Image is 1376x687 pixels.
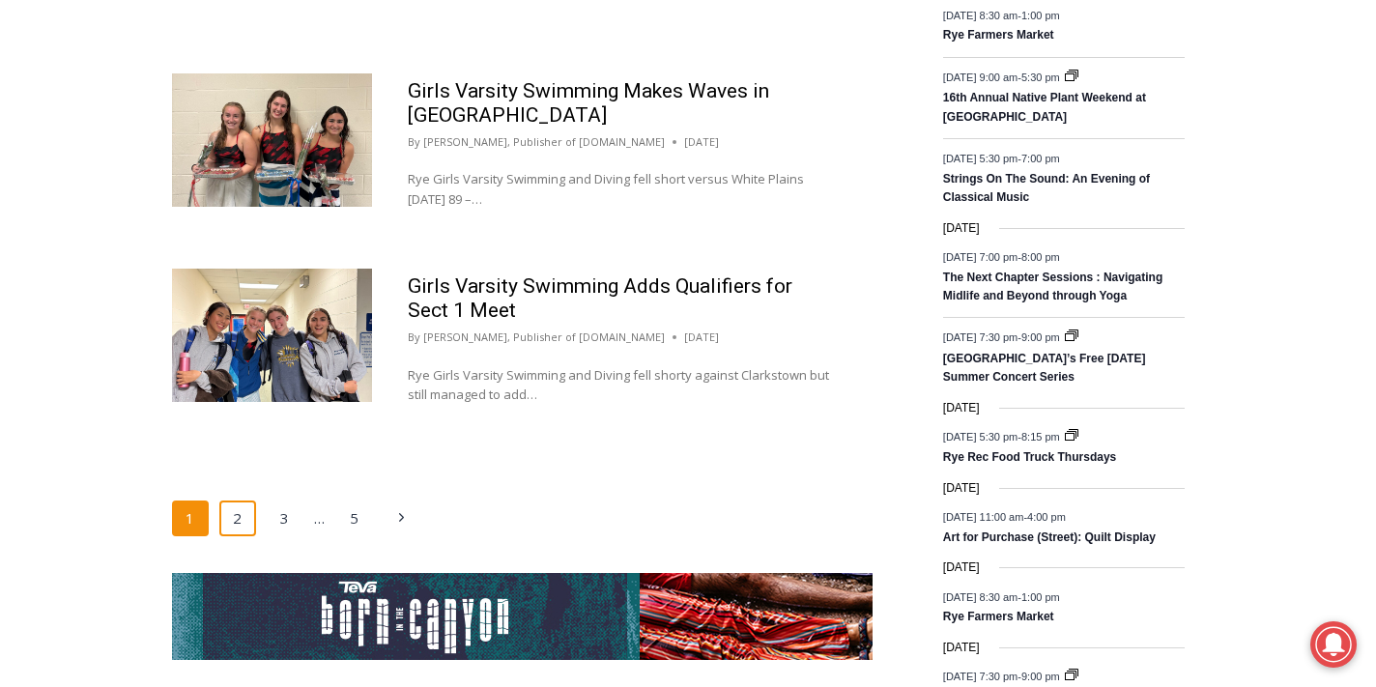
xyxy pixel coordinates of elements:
[943,639,980,657] time: [DATE]
[943,152,1018,163] span: [DATE] 5:30 pm
[943,331,1063,343] time: -
[465,187,936,241] a: Intern @ [DOMAIN_NAME]
[1,194,194,241] a: Open Tues. - Sun. [PHONE_NUMBER]
[943,430,1063,442] time: -
[943,331,1018,343] span: [DATE] 7:30 pm
[1021,9,1060,20] span: 1:00 pm
[943,28,1054,43] a: Rye Farmers Market
[408,133,420,151] span: By
[943,71,1063,82] time: -
[1021,331,1060,343] span: 9:00 pm
[336,501,373,537] a: 5
[943,479,980,498] time: [DATE]
[943,671,1018,682] span: [DATE] 7:30 pm
[943,172,1150,206] a: Strings On The Sound: An Evening of Classical Music
[943,530,1156,546] a: Art for Purchase (Street): Quilt Display
[943,250,1060,262] time: -
[408,274,792,322] a: Girls Varsity Swimming Adds Qualifiers for Sect 1 Meet
[943,9,1018,20] span: [DATE] 8:30 am
[943,152,1060,163] time: -
[314,502,325,535] span: …
[219,501,256,537] a: 2
[943,352,1146,386] a: [GEOGRAPHIC_DATA]’s Free [DATE] Summer Concert Series
[505,192,896,236] span: Intern @ [DOMAIN_NAME]
[408,79,769,127] a: Girls Varsity Swimming Makes Waves in [GEOGRAPHIC_DATA]
[943,399,980,417] time: [DATE]
[684,329,719,346] time: [DATE]
[943,9,1060,20] time: -
[6,199,189,272] span: Open Tues. - Sun. [PHONE_NUMBER]
[423,134,665,149] a: [PERSON_NAME], Publisher of [DOMAIN_NAME]
[198,121,274,231] div: "Chef [PERSON_NAME] omakase menu is nirvana for lovers of great Japanese food."
[408,329,420,346] span: By
[943,450,1116,466] a: Rye Rec Food Truck Thursdays
[943,430,1018,442] span: [DATE] 5:30 pm
[172,501,209,537] span: 1
[943,250,1018,262] span: [DATE] 7:00 pm
[172,269,372,402] img: (PHOTO: The Rye Girls Varsity Swimming and Diving team members that qualified for the Section 1 c...
[943,219,980,238] time: [DATE]
[1027,511,1066,523] span: 4:00 pm
[943,590,1018,602] span: [DATE] 8:30 am
[408,169,837,210] p: Rye Girls Varsity Swimming and Diving fell short versus White Plains [DATE] 89 –…
[172,73,372,207] img: (PHOTO: The 2023 Rye Girls Swimming and Diving senior captains Delia Fuchs (Rye), Sydney Goldberg...
[943,271,1162,304] a: The Next Chapter Sessions : Navigating Midlife and Beyond through Yoga
[943,590,1060,602] time: -
[943,558,980,577] time: [DATE]
[943,511,1024,523] span: [DATE] 11:00 am
[943,71,1018,82] span: [DATE] 9:00 am
[1021,671,1060,682] span: 9:00 pm
[172,501,873,537] nav: Page navigation
[943,671,1063,682] time: -
[1021,430,1060,442] span: 8:15 pm
[1021,250,1060,262] span: 8:00 pm
[943,91,1146,125] a: 16th Annual Native Plant Weekend at [GEOGRAPHIC_DATA]
[1021,590,1060,602] span: 1:00 pm
[267,501,303,537] a: 3
[488,1,913,187] div: Apply Now <> summer and RHS senior internships available
[684,133,719,151] time: [DATE]
[423,329,665,344] a: [PERSON_NAME], Publisher of [DOMAIN_NAME]
[943,610,1054,625] a: Rye Farmers Market
[943,511,1066,523] time: -
[1021,71,1060,82] span: 5:30 pm
[408,365,837,406] p: Rye Girls Varsity Swimming and Diving fell shorty against Clarkstown but still managed to add…
[1021,152,1060,163] span: 7:00 pm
